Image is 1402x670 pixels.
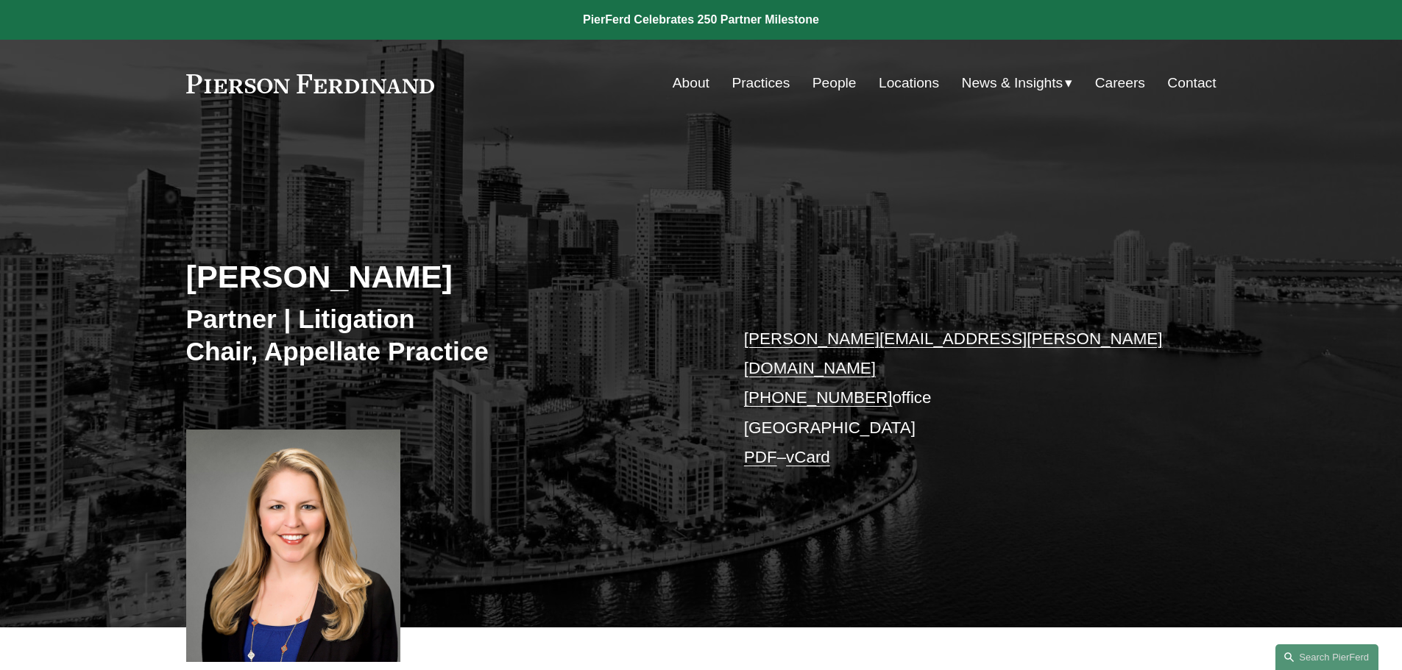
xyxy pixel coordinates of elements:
a: People [812,69,857,97]
a: PDF [744,448,777,466]
h2: [PERSON_NAME] [186,257,701,296]
a: [PHONE_NUMBER] [744,388,893,407]
p: office [GEOGRAPHIC_DATA] – [744,324,1173,473]
a: Careers [1095,69,1145,97]
a: folder dropdown [962,69,1073,97]
a: Locations [879,69,939,97]
a: [PERSON_NAME][EMAIL_ADDRESS][PERSON_NAME][DOMAIN_NAME] [744,329,1163,377]
a: Practices [732,69,790,97]
h3: Partner | Litigation Chair, Appellate Practice [186,303,701,367]
a: About [673,69,709,97]
span: News & Insights [962,71,1063,96]
a: Search this site [1275,644,1378,670]
a: vCard [786,448,830,466]
a: Contact [1167,69,1216,97]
